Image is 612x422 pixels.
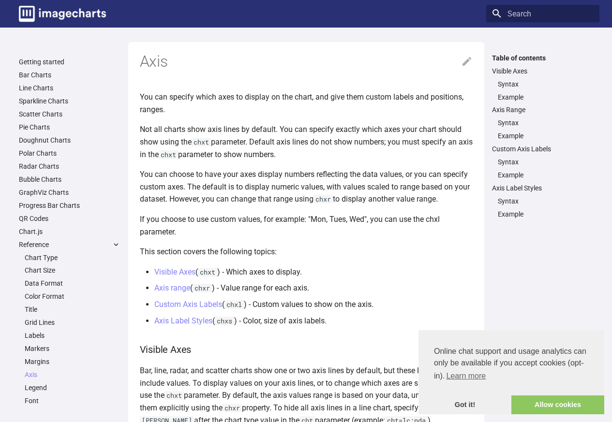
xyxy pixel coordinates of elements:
[25,409,120,418] a: Background
[25,305,120,314] a: Title
[19,175,120,184] a: Bubble Charts
[19,136,120,145] a: Doughnut Charts
[154,300,222,309] a: Custom Axis Labels
[498,210,594,218] a: Example
[223,404,242,412] code: chxr
[445,369,487,383] a: learn more about cookies
[492,80,594,102] nav: Visible Axes
[19,188,120,197] a: GraphViz Charts
[140,342,473,357] h3: Visible Axes
[492,184,594,192] a: Axis Label Styles
[154,283,190,292] a: Axis range
[19,149,120,158] a: Polar Charts
[19,97,120,105] a: Sparkline Charts
[492,67,594,75] a: Visible Axes
[418,330,604,414] div: cookieconsent
[224,300,244,309] code: chxl
[193,284,212,292] code: chxr
[25,266,120,275] a: Chart Size
[486,5,599,22] input: Search
[25,279,120,288] a: Data Format
[19,123,120,131] a: Pie Charts
[25,331,120,340] a: Labels
[498,80,594,88] a: Syntax
[434,346,589,383] span: Online chat support and usage analytics can only be available if you accept cookies (opt-in).
[154,266,473,278] li: ( ) - Which axes to display.
[25,396,120,405] a: Font
[192,138,211,146] code: chxt
[492,145,594,153] a: Custom Axis Labels
[492,158,594,179] nav: Custom Axis Labels
[25,318,120,327] a: Grid Lines
[19,201,120,210] a: Progress Bar Charts
[154,267,195,276] a: Visible Axes
[498,171,594,179] a: Example
[25,253,120,262] a: Chart Type
[154,298,473,311] li: ( ) - Custom values to show on the axis.
[498,131,594,140] a: Example
[140,246,473,258] p: This section covers the following topics:
[19,240,120,249] label: Reference
[25,292,120,301] a: Color Format
[140,213,473,238] p: If you choose to use custom values, for example: "Mon, Tues, Wed", you can use the chxl parameter.
[19,84,120,92] a: Line Charts
[498,158,594,166] a: Syntax
[140,168,473,205] p: You can choose to have your axes display numbers reflecting the data values, or you can specify c...
[25,370,120,379] a: Axis
[154,282,473,294] li: ( ) - Value range for each axis.
[140,91,473,116] p: You can specify which axes to display on the chart, and give them custom labels and positions, ra...
[418,395,511,415] a: dismiss cookie message
[498,93,594,102] a: Example
[159,150,178,159] code: chxt
[25,383,120,392] a: Legend
[498,197,594,205] a: Syntax
[19,214,120,223] a: QR Codes
[154,315,473,327] li: ( ) - Color, size of axis labels.
[492,105,594,114] a: Axis Range
[140,52,473,72] h1: Axis
[313,195,333,204] code: chxr
[498,118,594,127] a: Syntax
[164,391,184,400] code: chxt
[511,395,604,415] a: allow cookies
[19,58,120,66] a: Getting started
[15,2,110,26] a: Image-Charts documentation
[19,227,120,236] a: Chart.js
[25,344,120,353] a: Markers
[19,71,120,79] a: Bar Charts
[19,6,106,22] img: logo
[25,357,120,366] a: Margins
[492,118,594,140] nav: Axis Range
[486,54,599,218] nav: Table of contents
[19,162,120,171] a: Radar Charts
[215,317,234,325] code: chxs
[19,110,120,118] a: Scatter Charts
[140,123,473,160] p: Not all charts show axis lines by default. You can specify exactly which axes your chart should s...
[154,316,212,325] a: Axis Label Styles
[486,54,599,62] label: Table of contents
[492,197,594,218] nav: Axis Label Styles
[198,268,217,276] code: chxt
